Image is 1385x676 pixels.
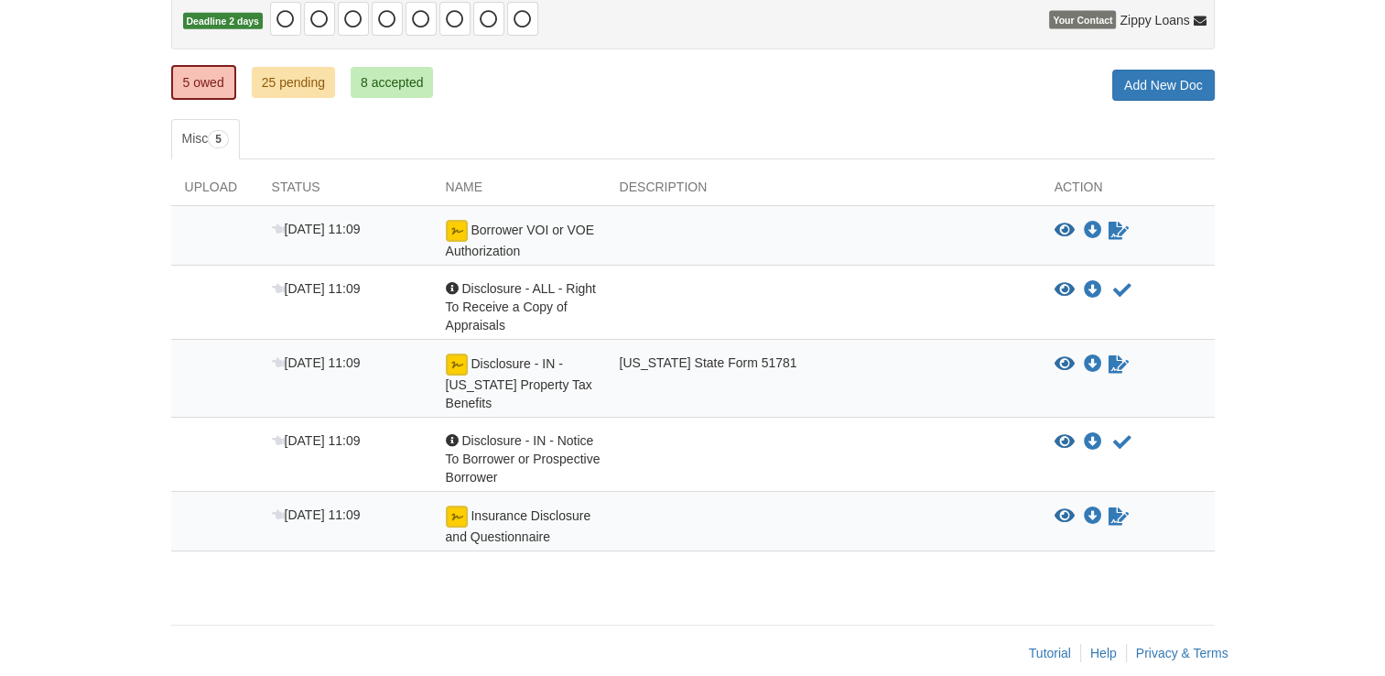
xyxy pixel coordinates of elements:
[1055,281,1075,300] button: View Disclosure - ALL - Right To Receive a Copy of Appraisals
[1041,178,1215,205] div: Action
[1136,646,1228,660] a: Privacy & Terms
[446,223,594,258] span: Borrower VOI or VOE Authorization
[606,178,1041,205] div: Description
[272,355,361,370] span: [DATE] 11:09
[446,281,596,333] span: Disclosure - ALL - Right To Receive a Copy of Appraisals
[1055,222,1075,240] button: View Borrower VOI or VOE Authorization
[258,178,432,205] div: Status
[432,178,606,205] div: Name
[1112,70,1215,101] a: Add New Doc
[1055,507,1075,526] button: View Insurance Disclosure and Questionnaire
[1049,11,1116,29] span: Your Contact
[446,433,601,485] span: Disclosure - IN - Notice To Borrower or Prospective Borrower
[1090,646,1117,660] a: Help
[1084,509,1102,524] a: Download Insurance Disclosure and Questionnaire
[1084,435,1102,450] a: Download Disclosure - IN - Notice To Borrower or Prospective Borrower
[171,178,258,205] div: Upload
[1029,646,1071,660] a: Tutorial
[171,119,240,159] a: Misc
[1107,354,1131,376] a: Sign Form
[171,65,236,100] a: 5 owed
[1111,279,1133,301] button: Acknowledge receipt of document
[1084,357,1102,372] a: Download Disclosure - IN - Indiana Property Tax Benefits
[1107,220,1131,242] a: Sign Form
[252,67,335,98] a: 25 pending
[351,67,434,98] a: 8 accepted
[446,506,468,528] img: Ready for you to esign
[272,507,361,522] span: [DATE] 11:09
[272,222,361,236] span: [DATE] 11:09
[1055,355,1075,374] button: View Disclosure - IN - Indiana Property Tax Benefits
[606,354,1041,412] div: [US_STATE] State Form 51781
[183,13,263,30] span: Deadline 2 days
[272,281,361,296] span: [DATE] 11:09
[446,354,468,376] img: Ready for you to esign
[1055,433,1075,452] button: View Disclosure - IN - Notice To Borrower or Prospective Borrower
[1084,224,1102,238] a: Download Borrower VOI or VOE Authorization
[272,433,361,448] span: [DATE] 11:09
[1084,283,1102,298] a: Download Disclosure - ALL - Right To Receive a Copy of Appraisals
[1120,11,1189,29] span: Zippy Loans
[446,220,468,242] img: Ready for you to esign
[1107,506,1131,528] a: Sign Form
[1111,431,1133,453] button: Acknowledge receipt of document
[446,508,591,544] span: Insurance Disclosure and Questionnaire
[208,130,229,148] span: 5
[446,356,592,410] span: Disclosure - IN - [US_STATE] Property Tax Benefits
